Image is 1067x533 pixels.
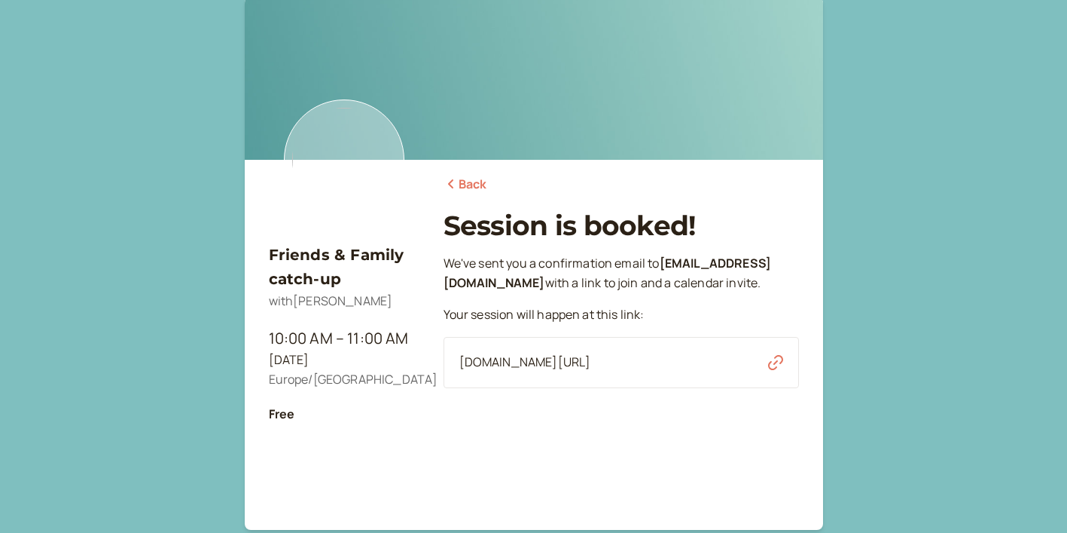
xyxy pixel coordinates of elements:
[444,210,799,242] h1: Session is booked!
[444,175,487,195] a: Back
[269,351,419,370] div: [DATE]
[444,254,799,293] p: We ' ve sent you a confirmation email to with a link to join and a calendar invite.
[269,406,295,422] b: Free
[269,243,419,292] h3: Friends & Family catch-up
[444,305,799,325] p: Your session will happen at this link:
[269,370,419,390] div: Europe/[GEOGRAPHIC_DATA]
[269,293,393,309] span: with [PERSON_NAME]
[269,326,419,351] div: 10:00 AM – 11:00 AM
[459,353,591,372] span: [DOMAIN_NAME][URL]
